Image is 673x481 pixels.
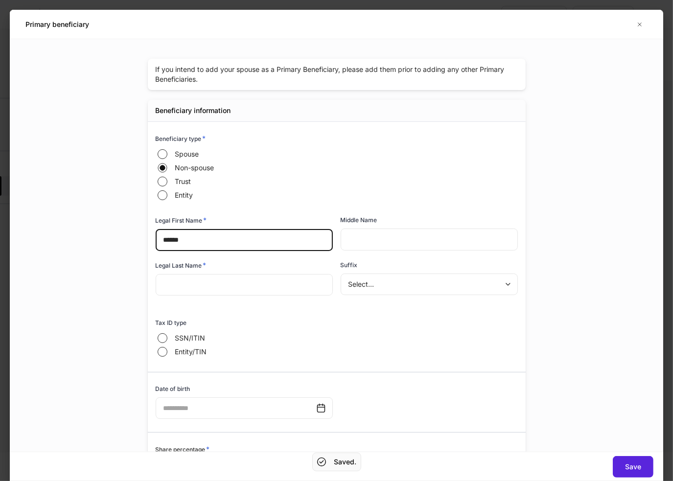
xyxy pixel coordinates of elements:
div: If you intend to add your spouse as a Primary Beneficiary, please add them prior to adding any ot... [148,59,526,90]
button: Save [613,456,653,478]
h6: Tax ID type [156,318,187,327]
h6: Beneficiary type [156,134,206,143]
h6: Suffix [341,260,358,270]
div: Share percentage [156,444,518,454]
h5: Saved. [334,457,357,467]
h6: Middle Name [341,215,377,225]
div: Save [625,462,641,472]
div: Select... [341,274,517,295]
span: Trust [175,177,191,186]
h5: Beneficiary information [156,106,231,115]
h5: Primary beneficiary [25,20,89,29]
span: Entity/TIN [175,347,207,357]
h6: Legal First Name [156,215,207,225]
h6: Date of birth [156,384,190,393]
span: SSN/ITIN [175,333,206,343]
span: Entity [175,190,193,200]
span: Non-spouse [175,163,214,173]
span: Spouse [175,149,199,159]
h6: Legal Last Name [156,260,207,270]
